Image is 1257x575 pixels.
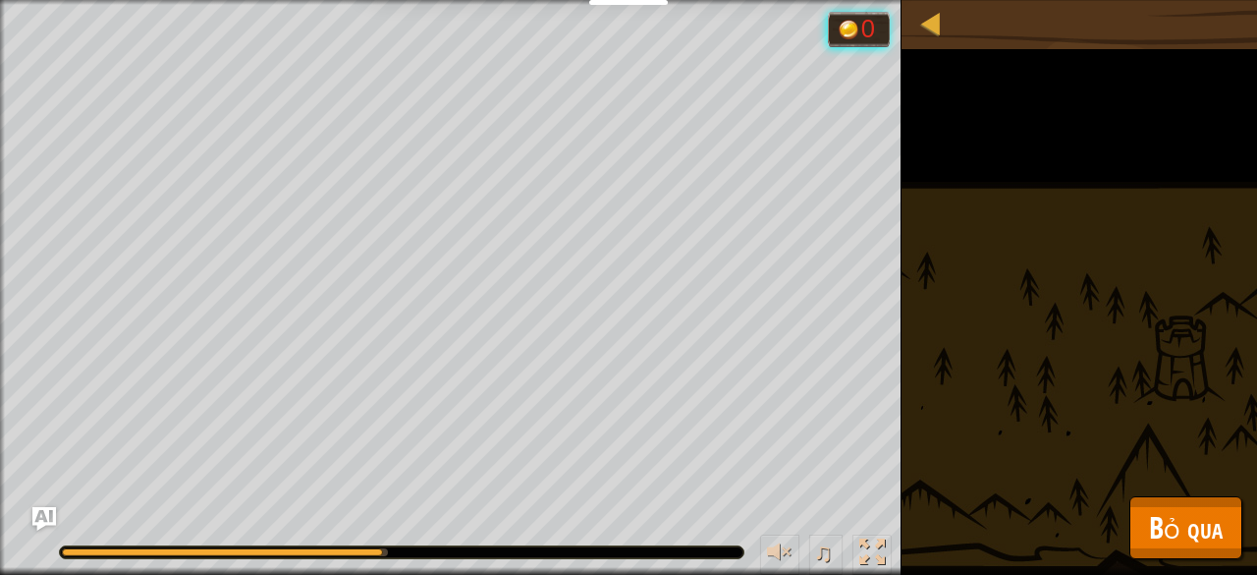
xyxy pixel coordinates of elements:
[1129,496,1242,559] button: Bỏ qua
[1149,507,1223,547] span: Bỏ qua
[813,538,833,567] span: ♫
[760,535,799,575] button: Tùy chỉnh âm lượng
[861,17,881,42] div: 0
[809,535,843,575] button: ♫
[32,507,56,531] button: Ask AI
[852,535,892,575] button: Bật tắt chế độ toàn màn hình
[828,12,890,47] div: Team 'humans' has 0 gold.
